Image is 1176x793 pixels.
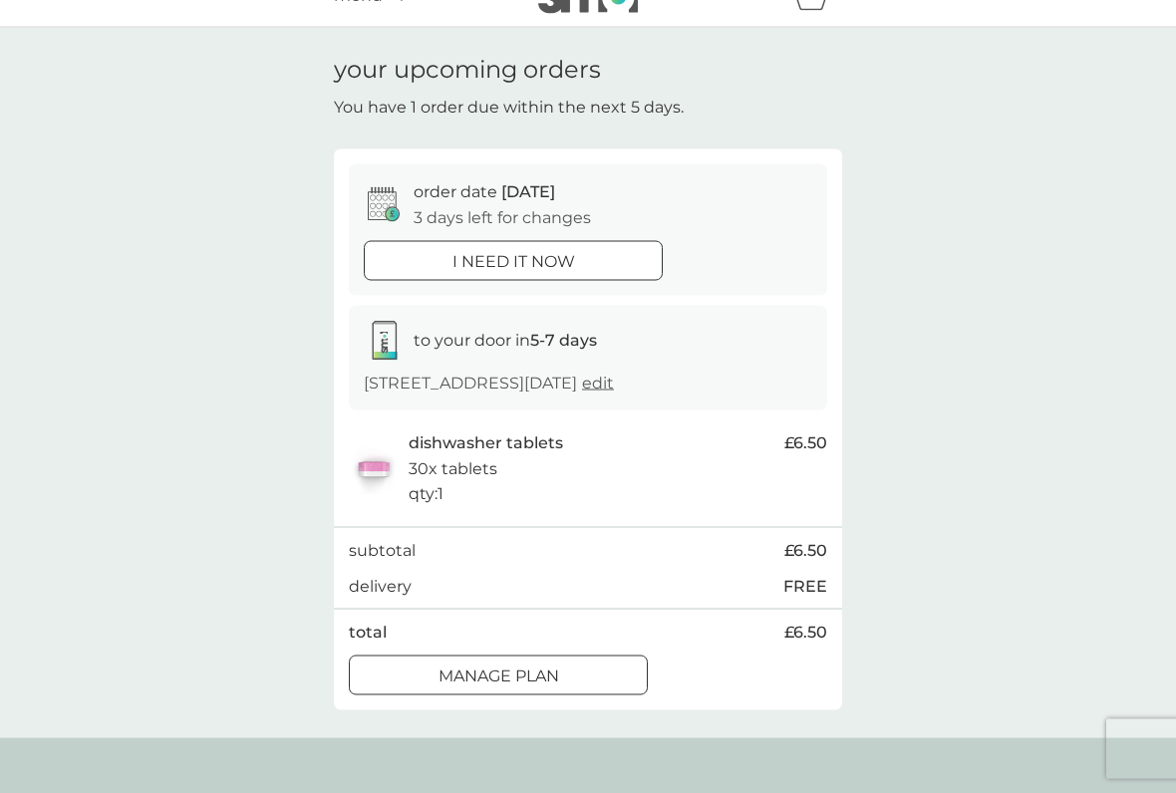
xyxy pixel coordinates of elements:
[414,205,591,231] p: 3 days left for changes
[409,430,563,456] p: dishwasher tablets
[349,574,412,600] p: delivery
[530,331,597,350] strong: 5-7 days
[414,331,597,350] span: to your door in
[334,56,601,85] h1: your upcoming orders
[501,182,555,201] span: [DATE]
[364,241,663,281] button: i need it now
[409,481,443,507] p: qty : 1
[784,620,827,646] span: £6.50
[414,179,555,205] p: order date
[334,95,684,121] p: You have 1 order due within the next 5 days.
[349,538,416,564] p: subtotal
[349,656,648,695] button: Manage plan
[582,374,614,393] a: edit
[783,574,827,600] p: FREE
[784,430,827,456] span: £6.50
[409,456,497,482] p: 30x tablets
[364,371,614,396] p: [STREET_ADDRESS][DATE]
[784,538,827,564] span: £6.50
[439,663,559,689] p: Manage plan
[349,620,387,646] p: total
[452,249,575,275] p: i need it now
